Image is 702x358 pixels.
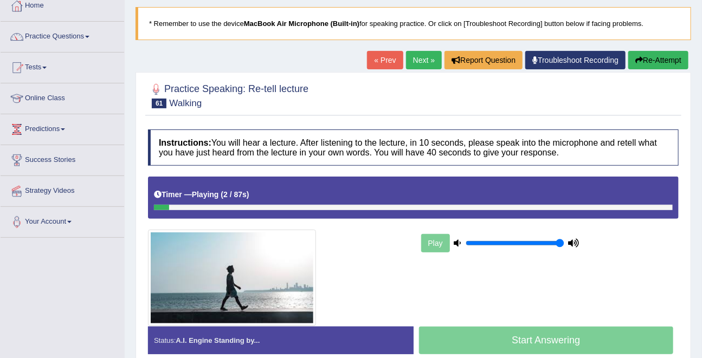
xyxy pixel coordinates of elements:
a: Tests [1,53,124,80]
strong: A.I. Engine Standing by... [176,336,260,344]
a: Troubleshoot Recording [525,51,626,69]
button: Re-Attempt [628,51,688,69]
a: Practice Questions [1,22,124,49]
a: Success Stories [1,145,124,172]
blockquote: * Remember to use the device for speaking practice. Or click on [Troubleshoot Recording] button b... [136,7,691,40]
a: Next » [406,51,442,69]
a: « Prev [367,51,403,69]
a: Your Account [1,207,124,234]
h5: Timer — [154,191,249,199]
h4: You will hear a lecture. After listening to the lecture, in 10 seconds, please speak into the mic... [148,129,679,166]
b: ) [247,190,249,199]
a: Strategy Videos [1,176,124,203]
a: Online Class [1,83,124,110]
b: MacBook Air Microphone (Built-in) [244,19,359,28]
b: Instructions: [159,138,211,147]
div: Status: [148,327,414,354]
b: 2 / 87s [223,190,247,199]
h2: Practice Speaking: Re-tell lecture [148,81,308,108]
a: Predictions [1,114,124,141]
b: ( [221,190,223,199]
b: Playing [192,190,219,199]
small: Walking [169,98,202,108]
button: Report Question [445,51,523,69]
span: 61 [152,99,166,108]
